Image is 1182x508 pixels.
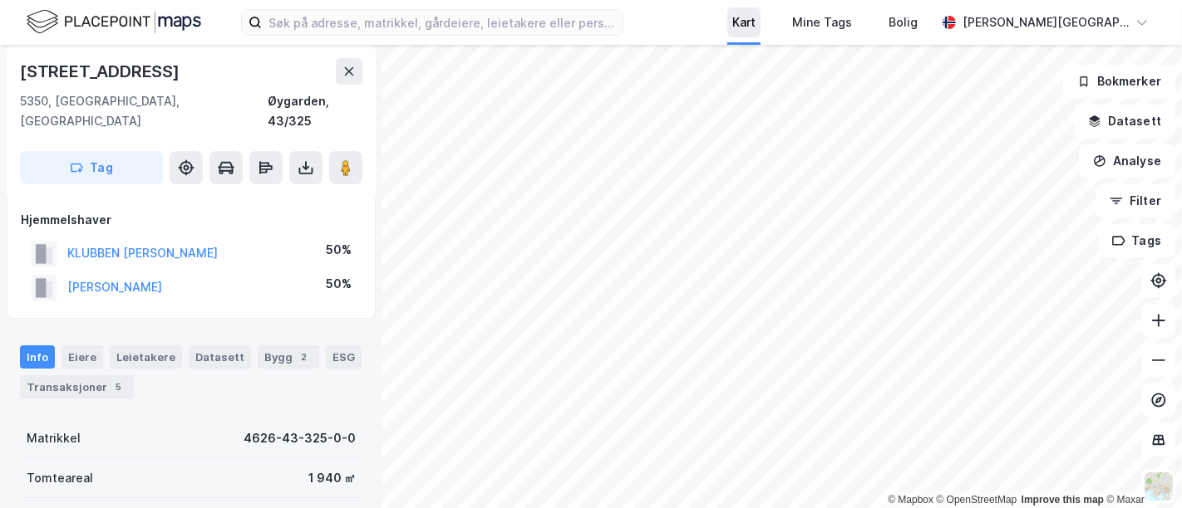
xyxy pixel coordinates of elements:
[20,345,55,369] div: Info
[258,345,319,369] div: Bygg
[27,468,93,488] div: Tomteareal
[27,428,81,448] div: Matrikkel
[110,345,182,369] div: Leietakere
[326,274,352,294] div: 50%
[326,240,352,260] div: 50%
[792,12,852,32] div: Mine Tags
[21,210,362,230] div: Hjemmelshaver
[308,468,356,488] div: 1 940 ㎡
[20,151,163,184] button: Tag
[20,375,134,398] div: Transaksjoner
[244,428,356,448] div: 4626-43-325-0-0
[20,58,183,85] div: [STREET_ADDRESS]
[732,12,756,32] div: Kart
[111,379,127,395] div: 5
[963,12,1129,32] div: [PERSON_NAME][GEOGRAPHIC_DATA]
[20,91,268,131] div: 5350, [GEOGRAPHIC_DATA], [GEOGRAPHIC_DATA]
[1063,65,1175,98] button: Bokmerker
[1079,144,1175,178] button: Analyse
[296,349,313,365] div: 2
[1022,494,1104,506] a: Improve this map
[937,494,1017,506] a: OpenStreetMap
[1074,105,1175,138] button: Datasett
[62,345,103,369] div: Eiere
[889,12,918,32] div: Bolig
[326,345,362,369] div: ESG
[268,91,362,131] div: Øygarden, 43/325
[262,10,623,35] input: Søk på adresse, matrikkel, gårdeiere, leietakere eller personer
[888,494,933,506] a: Mapbox
[27,7,201,37] img: logo.f888ab2527a4732fd821a326f86c7f29.svg
[189,345,251,369] div: Datasett
[1098,224,1175,257] button: Tags
[1096,184,1175,217] button: Filter
[1099,428,1182,508] iframe: Chat Widget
